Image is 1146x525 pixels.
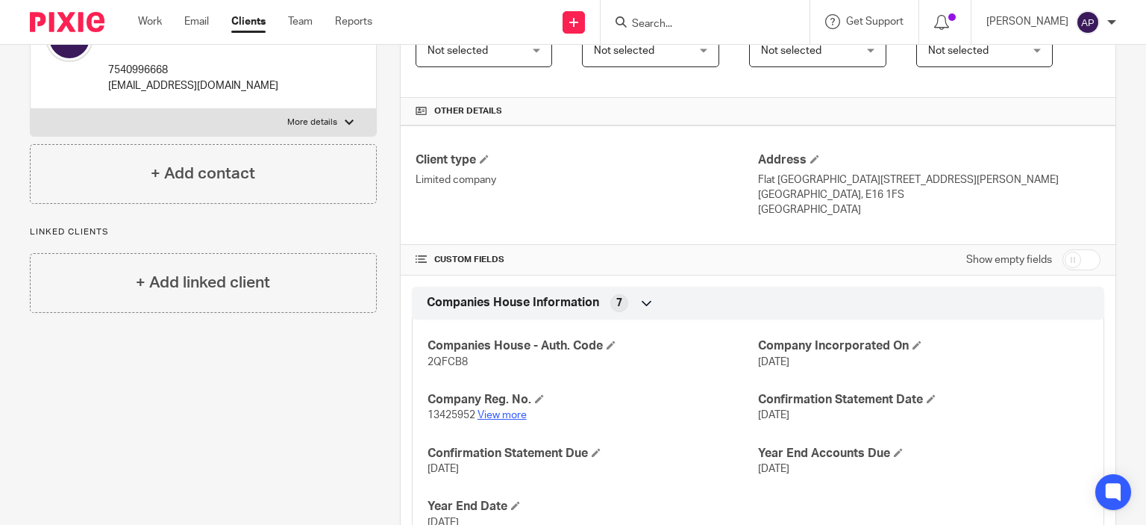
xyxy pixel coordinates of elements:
[416,254,758,266] h4: CUSTOM FIELDS
[428,392,758,408] h4: Company Reg. No.
[928,46,989,56] span: Not selected
[335,14,372,29] a: Reports
[30,226,377,238] p: Linked clients
[594,46,654,56] span: Not selected
[758,173,1100,187] p: Flat [GEOGRAPHIC_DATA][STREET_ADDRESS][PERSON_NAME]
[288,14,313,29] a: Team
[30,12,104,32] img: Pixie
[428,410,475,420] span: 13425952
[428,464,459,474] span: [DATE]
[758,446,1089,462] h4: Year End Accounts Due
[184,14,209,29] a: Email
[416,173,758,187] p: Limited company
[151,162,255,185] h4: + Add contact
[428,357,468,367] span: 2QFCB8
[758,464,789,474] span: [DATE]
[758,357,789,367] span: [DATE]
[231,14,266,29] a: Clients
[758,152,1100,168] h4: Address
[108,63,278,78] p: 7540996668
[758,338,1089,354] h4: Company Incorporated On
[966,252,1052,267] label: Show empty fields
[846,16,904,27] span: Get Support
[138,14,162,29] a: Work
[761,46,821,56] span: Not selected
[287,117,337,128] p: More details
[428,499,758,515] h4: Year End Date
[986,14,1068,29] p: [PERSON_NAME]
[477,410,527,420] a: View more
[428,446,758,462] h4: Confirmation Statement Due
[630,18,765,31] input: Search
[428,46,488,56] span: Not selected
[1076,10,1100,34] img: svg%3E
[758,392,1089,408] h4: Confirmation Statement Date
[616,296,622,311] span: 7
[758,202,1100,217] p: [GEOGRAPHIC_DATA]
[136,271,270,294] h4: + Add linked client
[758,410,789,420] span: [DATE]
[758,187,1100,202] p: [GEOGRAPHIC_DATA], E16 1FS
[428,338,758,354] h4: Companies House - Auth. Code
[427,295,599,311] span: Companies House Information
[416,152,758,168] h4: Client type
[434,105,502,117] span: Other details
[108,78,278,93] p: [EMAIL_ADDRESS][DOMAIN_NAME]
